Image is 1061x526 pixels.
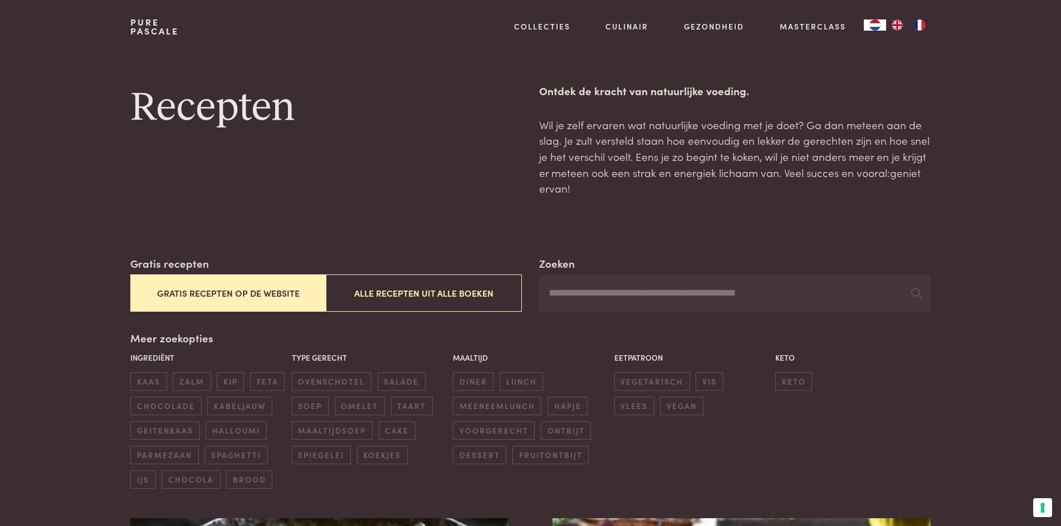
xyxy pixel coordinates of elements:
span: kaas [130,372,167,391]
span: parmezaan [130,446,198,464]
label: Zoeken [539,255,575,272]
span: chocolade [130,397,201,415]
h1: Recepten [130,83,521,133]
p: Keto [775,352,931,363]
span: geitenkaas [130,421,199,440]
p: Maaltijd [453,352,608,363]
span: koekjes [357,446,408,464]
span: diner [453,372,493,391]
span: vlees [614,397,654,415]
span: kip [217,372,244,391]
p: Eetpatroon [614,352,770,363]
span: dessert [453,446,506,464]
span: salade [378,372,426,391]
a: PurePascale [130,18,179,36]
span: fruitontbijt [512,446,589,464]
span: vis [696,372,723,391]
span: ontbijt [541,421,591,440]
span: ijs [130,470,155,489]
span: soep [292,397,329,415]
span: lunch [500,372,543,391]
ul: Language list [886,19,931,31]
span: kabeljauw [207,397,272,415]
label: Gratis recepten [130,255,209,272]
span: omelet [335,397,385,415]
span: hapje [547,397,588,415]
button: Gratis recepten op de website [130,274,326,312]
button: Uw voorkeuren voor toestemming voor trackingtechnologieën [1033,498,1052,517]
p: Wil je zelf ervaren wat natuurlijke voeding met je doet? Ga dan meteen aan de slag. Je zult verst... [539,117,930,196]
a: Masterclass [780,21,846,32]
a: FR [908,19,931,31]
a: NL [864,19,886,31]
span: maaltijdsoep [292,421,373,440]
p: Ingrediënt [130,352,286,363]
a: Gezondheid [684,21,744,32]
span: brood [226,470,272,489]
p: Type gerecht [292,352,447,363]
div: Language [864,19,886,31]
span: keto [775,372,812,391]
span: meeneemlunch [453,397,541,415]
button: Alle recepten uit alle boeken [326,274,521,312]
a: EN [886,19,908,31]
span: zalm [173,372,211,391]
a: Culinair [605,21,648,32]
span: spaghetti [204,446,267,464]
strong: Ontdek de kracht van natuurlijke voeding. [539,83,749,98]
span: chocola [162,470,220,489]
span: feta [250,372,285,391]
span: ovenschotel [292,372,371,391]
span: taart [391,397,433,415]
span: cake [379,421,415,440]
span: vegan [660,397,703,415]
span: vegetarisch [614,372,690,391]
span: voorgerecht [453,421,535,440]
a: Collecties [514,21,570,32]
span: halloumi [206,421,266,440]
span: spiegelei [292,446,351,464]
aside: Language selected: Nederlands [864,19,931,31]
